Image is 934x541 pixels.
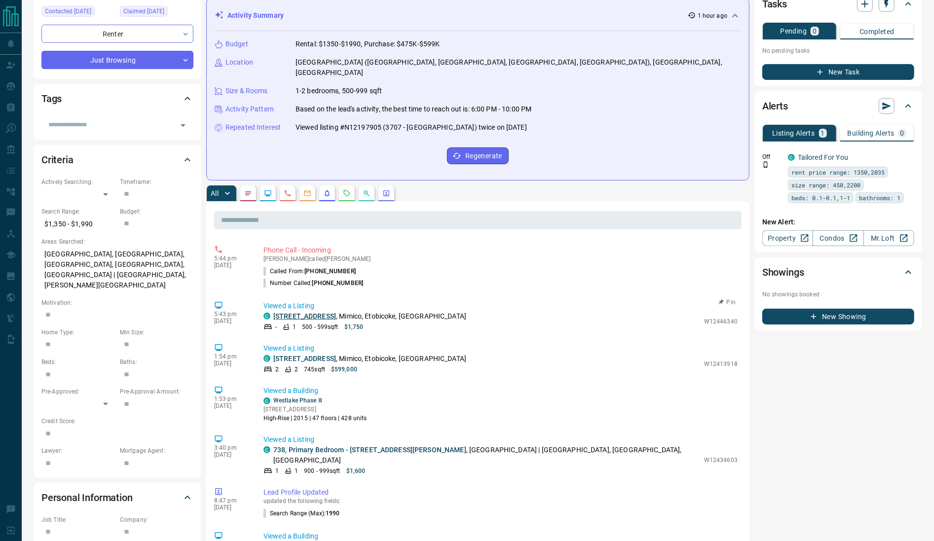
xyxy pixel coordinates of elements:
[788,154,795,161] div: condos.ca
[273,446,466,454] a: 738, Primary Bedroom - [STREET_ADDRESS][PERSON_NAME]
[762,264,804,280] h2: Showings
[275,323,277,331] p: -
[704,456,738,465] p: W12434603
[762,161,769,168] svg: Push Notification Only
[273,311,466,322] p: , Mimico, Etobicoke, [GEOGRAPHIC_DATA]
[762,98,788,114] h2: Alerts
[214,311,249,318] p: 5:43 pm
[284,189,292,197] svg: Calls
[813,28,817,35] p: 0
[296,39,440,49] p: Rental: $1350-$1990, Purchase: $475K-$599K
[263,397,270,404] div: condos.ca
[762,64,914,80] button: New Task
[214,402,249,409] p: [DATE]
[214,318,249,325] p: [DATE]
[263,446,270,453] div: condos.ca
[363,189,371,197] svg: Opportunities
[123,6,164,16] span: Claimed [DATE]
[762,230,813,246] a: Property
[772,130,815,137] p: Listing Alerts
[41,298,193,307] p: Motivation:
[41,328,115,337] p: Home Type:
[120,515,193,524] p: Company:
[263,255,738,262] p: [PERSON_NAME] called [PERSON_NAME]
[41,152,74,168] h2: Criteria
[214,444,249,451] p: 3:40 pm
[273,355,336,362] a: [STREET_ADDRESS]
[214,255,249,262] p: 5:44 pm
[214,451,249,458] p: [DATE]
[41,91,62,107] h2: Tags
[214,353,249,360] p: 1:54 pm
[214,396,249,402] p: 1:53 pm
[296,86,382,96] p: 1-2 bedrooms, 500-999 sqft
[273,354,466,364] p: , Mimico, Etobicoke, [GEOGRAPHIC_DATA]
[704,317,738,326] p: W12446340
[813,230,863,246] a: Condos
[41,387,115,396] p: Pre-Approved:
[295,365,298,374] p: 2
[698,11,727,20] p: 1 hour ago
[263,313,270,320] div: condos.ca
[273,397,322,404] a: Westlake Phase Ⅲ
[264,189,272,197] svg: Lead Browsing Activity
[41,207,115,216] p: Search Range:
[293,323,296,331] p: 1
[762,290,914,299] p: No showings booked
[821,130,825,137] p: 1
[323,189,331,197] svg: Listing Alerts
[263,405,367,414] p: [STREET_ADDRESS]
[41,237,193,246] p: Areas Searched:
[447,147,509,164] button: Regenerate
[713,298,742,307] button: Pin
[263,414,367,423] p: High-Rise | 2015 | 47 floors | 428 units
[296,104,531,114] p: Based on the lead's activity, the best time to reach out is: 6:00 PM - 10:00 PM
[296,57,741,78] p: [GEOGRAPHIC_DATA] ([GEOGRAPHIC_DATA], [GEOGRAPHIC_DATA], [GEOGRAPHIC_DATA], [GEOGRAPHIC_DATA]), [...
[120,446,193,455] p: Mortgage Agent:
[41,246,193,293] p: [GEOGRAPHIC_DATA], [GEOGRAPHIC_DATA], [GEOGRAPHIC_DATA], [GEOGRAPHIC_DATA], [GEOGRAPHIC_DATA] | [...
[225,122,281,133] p: Repeated Interest
[859,28,895,35] p: Completed
[295,467,298,475] p: 1
[263,301,738,311] p: Viewed a Listing
[225,104,274,114] p: Activity Pattern
[120,6,193,20] div: Fri Sep 08 2023
[41,446,115,455] p: Lawyer:
[41,178,115,186] p: Actively Searching:
[120,387,193,396] p: Pre-Approval Amount:
[263,434,738,445] p: Viewed a Listing
[273,312,336,320] a: [STREET_ADDRESS]
[302,323,338,331] p: 500 - 599 sqft
[45,6,91,16] span: Contacted [DATE]
[41,358,115,366] p: Beds:
[41,216,115,232] p: $1,350 - $1,990
[263,267,356,276] p: Called From:
[704,360,738,368] p: W12413918
[214,497,249,504] p: 8:47 pm
[214,504,249,511] p: [DATE]
[762,94,914,118] div: Alerts
[780,28,807,35] p: Pending
[762,309,914,325] button: New Showing
[346,467,366,475] p: $1,600
[41,417,193,426] p: Credit Score:
[41,25,193,43] div: Renter
[263,386,738,396] p: Viewed a Building
[263,487,738,498] p: Lead Profile Updated
[304,365,325,374] p: 745 sqft
[303,189,311,197] svg: Emails
[41,515,115,524] p: Job Title:
[331,365,357,374] p: $599,000
[263,245,738,255] p: Phone Call - Incoming
[326,510,339,517] span: 1990
[382,189,390,197] svg: Agent Actions
[798,153,848,161] a: Tailored For You
[762,260,914,284] div: Showings
[215,6,741,25] div: Activity Summary1 hour ago
[120,358,193,366] p: Baths:
[41,490,133,505] h2: Personal Information
[344,323,364,331] p: $1,750
[848,130,895,137] p: Building Alerts
[275,365,279,374] p: 2
[41,6,115,20] div: Fri Jun 06 2025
